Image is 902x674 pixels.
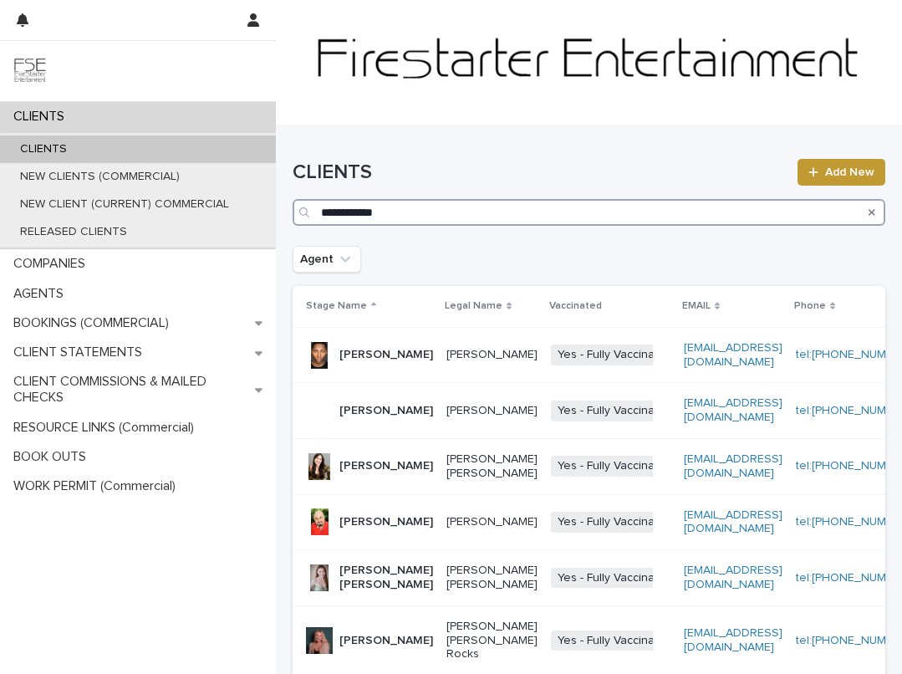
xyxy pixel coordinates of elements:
span: Yes - Fully Vaccinated [551,456,679,477]
p: Legal Name [445,297,502,315]
p: [PERSON_NAME] [PERSON_NAME] [339,564,433,592]
a: [EMAIL_ADDRESS][DOMAIN_NAME] [684,453,782,479]
p: NEW CLIENTS (COMMERCIAL) [7,170,193,184]
p: BOOK OUTS [7,449,99,465]
p: CLIENTS [7,109,78,125]
button: Agent [293,246,361,273]
p: CLIENT STATEMENTS [7,345,155,360]
input: Search [293,199,885,226]
p: Phone [794,297,826,315]
p: [PERSON_NAME] [339,404,433,418]
p: [PERSON_NAME] [446,515,538,529]
span: Yes - Fully Vaccinated [551,568,679,589]
p: [PERSON_NAME] [PERSON_NAME] [446,452,538,481]
p: [PERSON_NAME] [339,515,433,529]
p: CLIENTS [7,142,80,156]
span: Yes - Fully Vaccinated [551,512,679,533]
p: NEW CLIENT (CURRENT) COMMERCIAL [7,197,242,212]
a: [EMAIL_ADDRESS][DOMAIN_NAME] [684,509,782,535]
img: 9JgRvJ3ETPGCJDhvPVA5 [13,54,47,88]
p: AGENTS [7,286,77,302]
span: Yes - Fully Vaccinated [551,345,679,365]
p: [PERSON_NAME] [PERSON_NAME] [446,564,538,592]
a: [EMAIL_ADDRESS][DOMAIN_NAME] [684,627,782,653]
p: Stage Name [306,297,367,315]
p: COMPANIES [7,256,99,272]
p: BOOKINGS (COMMERCIAL) [7,315,182,331]
a: Add New [798,159,885,186]
a: [EMAIL_ADDRESS][DOMAIN_NAME] [684,397,782,423]
p: CLIENT COMMISSIONS & MAILED CHECKS [7,374,255,406]
p: RELEASED CLIENTS [7,225,140,239]
p: RESOURCE LINKS (Commercial) [7,420,207,436]
p: EMAIL [682,297,711,315]
p: Vaccinated [549,297,602,315]
p: [PERSON_NAME] [339,634,433,648]
a: [EMAIL_ADDRESS][DOMAIN_NAME] [684,564,782,590]
p: [PERSON_NAME] [446,404,538,418]
a: [EMAIL_ADDRESS][DOMAIN_NAME] [684,342,782,368]
h1: CLIENTS [293,161,787,185]
p: [PERSON_NAME] [446,348,538,362]
p: [PERSON_NAME] [339,348,433,362]
span: Yes - Fully Vaccinated [551,631,679,651]
p: [PERSON_NAME] [PERSON_NAME] Rocks [446,620,538,661]
p: WORK PERMIT (Commercial) [7,478,189,494]
p: [PERSON_NAME] [339,459,433,473]
span: Add New [825,166,874,178]
span: Yes - Fully Vaccinated [551,401,679,421]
